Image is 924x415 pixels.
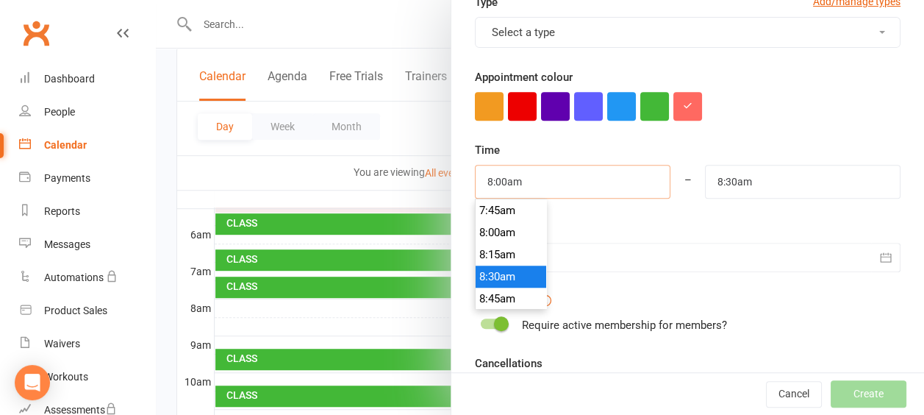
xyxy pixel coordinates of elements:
div: – [670,165,706,199]
a: Clubworx [18,15,54,52]
a: Reports [19,195,155,228]
div: Product Sales [44,305,107,316]
div: Require active membership for members? [522,316,727,334]
button: Cancel [766,381,822,408]
span: Select a type [492,26,555,39]
label: Appointment colour [475,68,573,86]
div: People [44,106,75,118]
a: Workouts [19,361,155,394]
li: 8:45am [476,288,546,310]
a: Payments [19,162,155,195]
div: Reports [44,205,80,217]
label: Cancellations [475,355,542,372]
div: Payments [44,172,90,184]
div: Dashboard [44,73,95,85]
li: 8:00am [476,221,546,244]
li: 8:15am [476,244,546,266]
a: Calendar [19,129,155,162]
div: Waivers [44,338,80,350]
li: 8:30am [476,266,546,288]
a: Product Sales [19,294,155,327]
div: Messages [44,238,90,250]
a: People [19,96,155,129]
label: Time [475,141,500,159]
div: Open Intercom Messenger [15,365,50,400]
div: Automations [44,272,104,283]
a: Automations [19,261,155,294]
div: Workouts [44,371,88,383]
div: Calendar [44,139,87,151]
a: Messages [19,228,155,261]
li: 7:45am [476,199,546,221]
button: Select a type [475,17,900,48]
a: Waivers [19,327,155,361]
a: Dashboard [19,63,155,96]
